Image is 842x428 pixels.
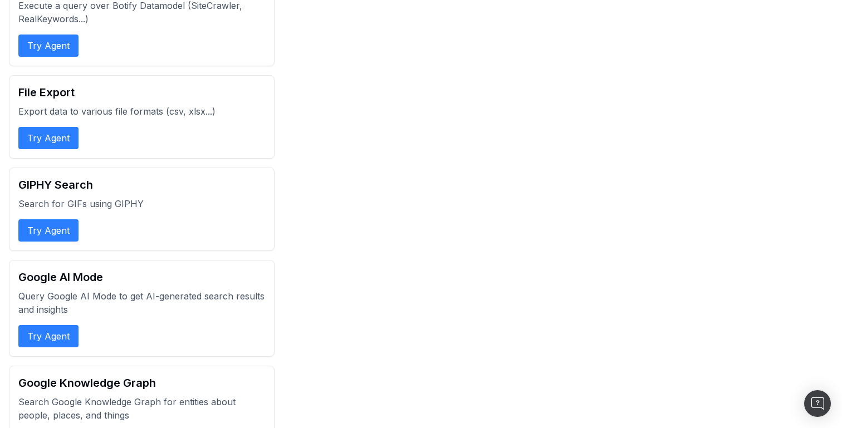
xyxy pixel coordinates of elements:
p: Search Google Knowledge Graph for entities about people, places, and things [18,395,265,422]
h2: GIPHY Search [18,177,265,193]
button: Try Agent [18,35,79,57]
button: Try Agent [18,325,79,347]
h2: Google AI Mode [18,269,265,285]
button: Try Agent [18,127,79,149]
p: Search for GIFs using GIPHY [18,197,265,210]
div: Open Intercom Messenger [804,390,831,417]
button: Try Agent [18,219,79,242]
h2: File Export [18,85,265,100]
p: Query Google AI Mode to get AI-generated search results and insights [18,289,265,316]
p: Export data to various file formats (csv, xlsx...) [18,105,265,118]
h2: Google Knowledge Graph [18,375,265,391]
